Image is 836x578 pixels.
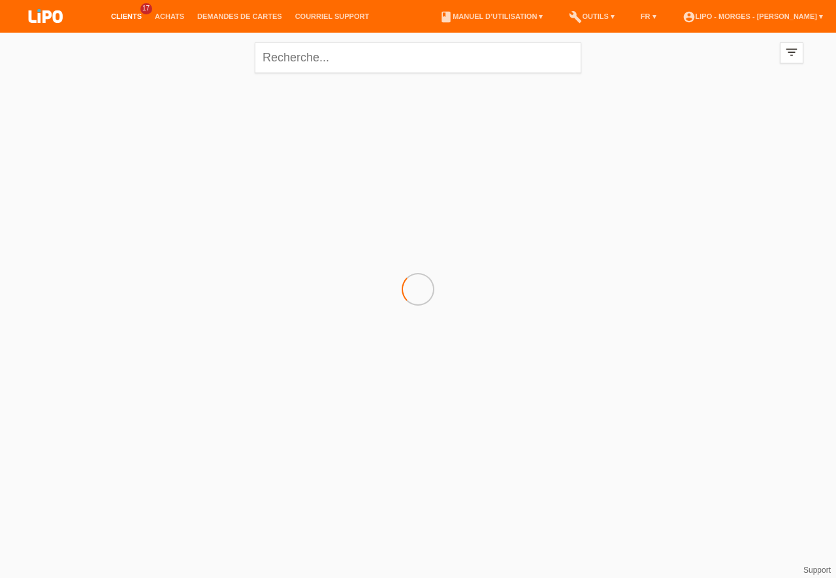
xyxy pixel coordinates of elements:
[562,12,620,20] a: buildOutils ▾
[683,10,696,24] i: account_circle
[433,12,549,20] a: bookManuel d’utilisation ▾
[148,12,191,20] a: Achats
[634,12,663,20] a: FR ▾
[191,12,289,20] a: Demandes de cartes
[255,42,581,73] input: Recherche...
[440,10,453,24] i: book
[104,12,148,20] a: Clients
[784,45,799,59] i: filter_list
[676,12,829,20] a: account_circleLIPO - Morges - [PERSON_NAME] ▾
[13,27,78,37] a: LIPO pay
[803,566,831,575] a: Support
[569,10,582,24] i: build
[289,12,376,20] a: Courriel Support
[140,3,152,14] span: 17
